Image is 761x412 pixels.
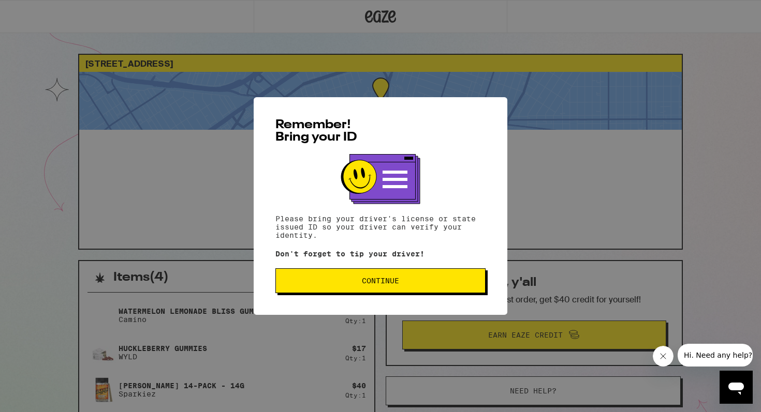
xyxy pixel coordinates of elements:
span: Continue [362,277,399,284]
iframe: Message from company [678,344,753,367]
p: Please bring your driver's license or state issued ID so your driver can verify your identity. [275,215,486,239]
iframe: Button to launch messaging window [720,371,753,404]
iframe: Close message [653,346,674,367]
p: Don't forget to tip your driver! [275,250,486,258]
span: Remember! Bring your ID [275,119,357,144]
button: Continue [275,268,486,293]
